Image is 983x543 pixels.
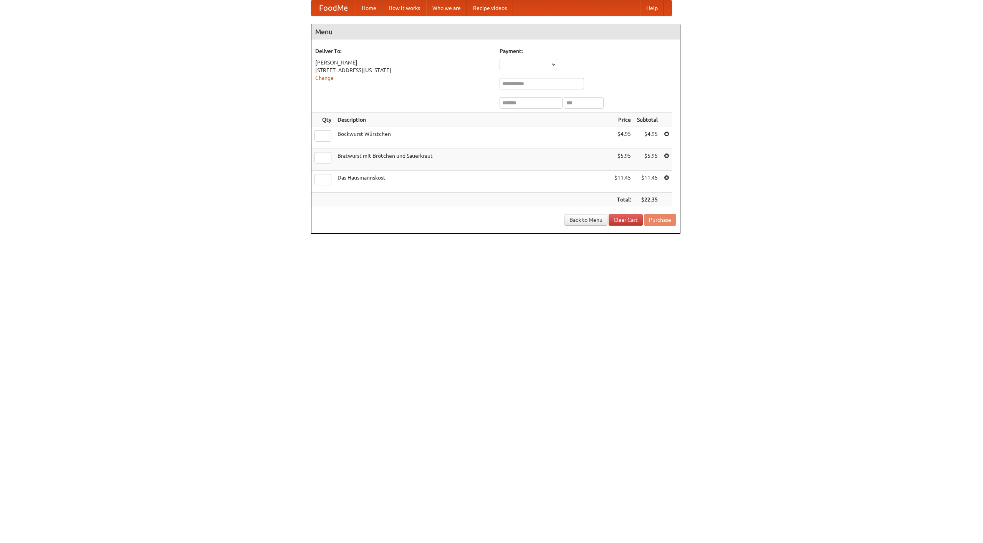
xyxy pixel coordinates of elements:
[644,214,676,226] button: Purchase
[311,24,680,40] h4: Menu
[356,0,382,16] a: Home
[611,193,634,207] th: Total:
[634,149,661,171] td: $5.95
[640,0,664,16] a: Help
[611,113,634,127] th: Price
[311,0,356,16] a: FoodMe
[382,0,426,16] a: How it works
[315,75,334,81] a: Change
[334,127,611,149] td: Bockwurst Würstchen
[609,214,643,226] a: Clear Cart
[315,47,492,55] h5: Deliver To:
[426,0,467,16] a: Who we are
[634,193,661,207] th: $22.35
[334,113,611,127] th: Description
[634,113,661,127] th: Subtotal
[564,214,607,226] a: Back to Menu
[315,59,492,66] div: [PERSON_NAME]
[315,66,492,74] div: [STREET_ADDRESS][US_STATE]
[611,149,634,171] td: $5.95
[634,127,661,149] td: $4.95
[467,0,513,16] a: Recipe videos
[611,127,634,149] td: $4.95
[500,47,676,55] h5: Payment:
[611,171,634,193] td: $11.45
[334,171,611,193] td: Das Hausmannskost
[334,149,611,171] td: Bratwurst mit Brötchen und Sauerkraut
[311,113,334,127] th: Qty
[634,171,661,193] td: $11.45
